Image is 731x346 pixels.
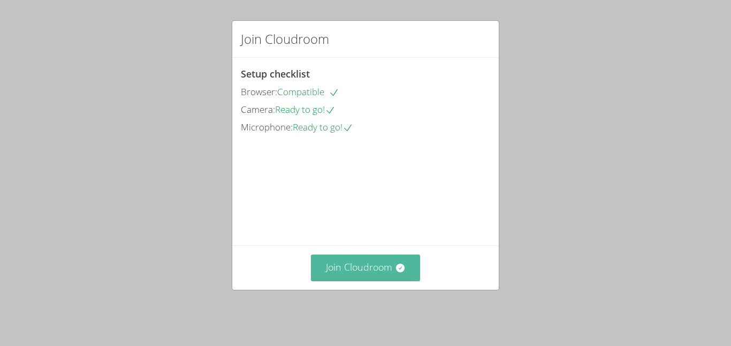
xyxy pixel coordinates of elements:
span: Browser: [241,86,277,98]
button: Join Cloudroom [311,255,421,281]
span: Microphone: [241,121,293,133]
span: Camera: [241,103,275,116]
span: Setup checklist [241,67,310,80]
h2: Join Cloudroom [241,29,329,49]
span: Ready to go! [275,103,336,116]
span: Ready to go! [293,121,353,133]
span: Compatible [277,86,339,98]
